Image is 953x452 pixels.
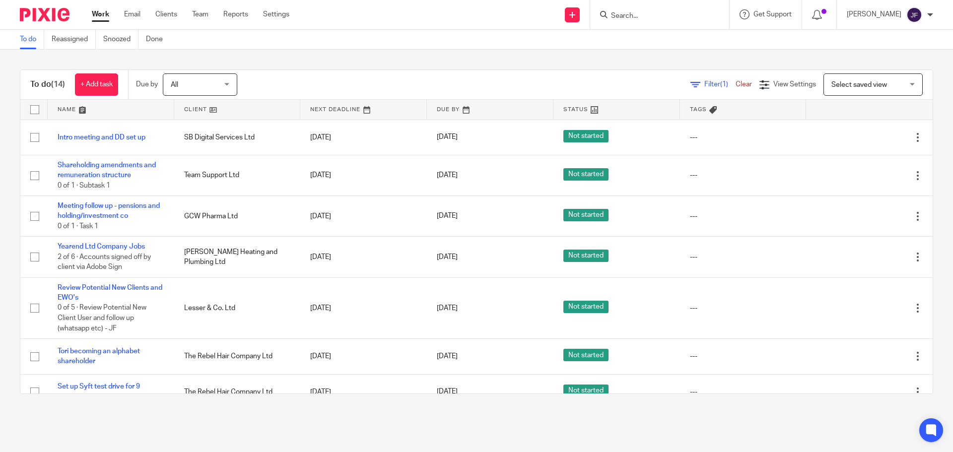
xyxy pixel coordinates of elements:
a: Yearend Ltd Company Jobs [58,243,145,250]
a: Tori becoming an alphabet shareholder [58,348,140,365]
span: [DATE] [437,213,458,220]
span: Not started [563,168,609,181]
a: Snoozed [103,30,138,49]
a: Done [146,30,170,49]
a: Review Potential New Clients and EWO's [58,284,162,301]
span: Not started [563,209,609,221]
div: --- [690,252,797,262]
a: Work [92,9,109,19]
a: + Add task [75,73,118,96]
span: Tags [690,107,707,112]
span: 0 of 5 · Review Potential New Client User and follow up (whatsapp etc) - JF [58,305,146,332]
span: Not started [563,349,609,361]
span: [DATE] [437,353,458,360]
span: Not started [563,301,609,313]
td: SB Digital Services Ltd [174,120,301,155]
td: The Rebel Hair Company Ltd [174,339,301,374]
a: To do [20,30,44,49]
span: View Settings [773,81,816,88]
a: Intro meeting and DD set up [58,134,145,141]
span: 0 of 1 · Subtask 1 [58,182,110,189]
span: (1) [720,81,728,88]
td: [DATE] [300,155,427,195]
div: --- [690,303,797,313]
div: --- [690,132,797,142]
div: --- [690,387,797,397]
span: All [171,81,178,88]
span: Not started [563,130,609,142]
span: 2 of 6 · Accounts signed off by client via Adobe Sign [58,254,151,271]
input: Search [610,12,699,21]
a: Clients [155,9,177,19]
span: Filter [704,81,736,88]
span: Not started [563,250,609,262]
td: Team Support Ltd [174,155,301,195]
span: (14) [51,80,65,88]
a: Team [192,9,208,19]
td: [DATE] [300,237,427,277]
a: Settings [263,9,289,19]
td: [DATE] [300,277,427,338]
span: [DATE] [437,254,458,260]
div: --- [690,351,797,361]
td: [DATE] [300,339,427,374]
img: svg%3E [906,7,922,23]
span: Get Support [753,11,792,18]
a: Reassigned [52,30,96,49]
td: Lesser & Co. Ltd [174,277,301,338]
a: Meeting follow up - pensions and holding/investment co [58,202,160,219]
a: Set up Syft test drive for 9 months [58,383,140,400]
td: GCW Pharma Ltd [174,196,301,237]
div: --- [690,211,797,221]
p: Due by [136,79,158,89]
a: Clear [736,81,752,88]
td: [DATE] [300,196,427,237]
td: [DATE] [300,120,427,155]
a: Reports [223,9,248,19]
td: [DATE] [300,374,427,409]
td: [PERSON_NAME] Heating and Plumbing Ltd [174,237,301,277]
span: [DATE] [437,172,458,179]
div: --- [690,170,797,180]
span: [DATE] [437,134,458,141]
span: [DATE] [437,388,458,395]
td: The Rebel Hair Company Ltd [174,374,301,409]
img: Pixie [20,8,69,21]
span: 0 of 1 · Task 1 [58,223,98,230]
p: [PERSON_NAME] [847,9,901,19]
span: Select saved view [831,81,887,88]
h1: To do [30,79,65,90]
span: Not started [563,385,609,397]
span: [DATE] [437,305,458,312]
a: Shareholding amendments and remuneration structure [58,162,156,179]
a: Email [124,9,140,19]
